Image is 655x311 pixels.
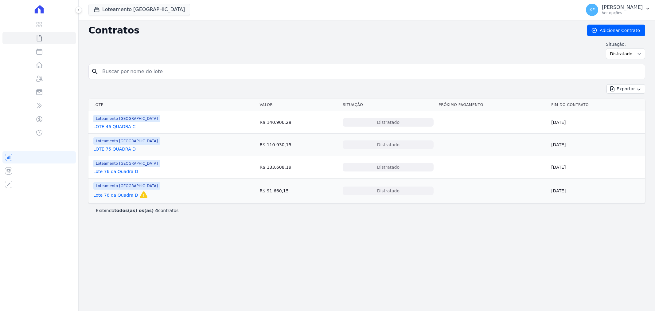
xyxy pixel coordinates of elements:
[93,146,136,152] a: LOTE 75 QUADRA D
[88,4,190,15] button: Loteamento [GEOGRAPHIC_DATA]
[257,134,341,156] td: R$ 110.930,15
[88,99,257,111] th: Lote
[99,65,642,78] input: Buscar por nome do lote
[587,25,645,36] a: Adicionar Contrato
[343,163,434,171] div: Distratado
[549,99,645,111] th: Fim do Contrato
[343,140,434,149] div: Distratado
[93,160,160,167] span: Loteamento [GEOGRAPHIC_DATA]
[96,207,178,214] p: Exibindo contratos
[93,115,160,122] span: Loteamento [GEOGRAPHIC_DATA]
[257,156,341,179] td: R$ 133.608,19
[549,179,645,203] td: [DATE]
[549,111,645,134] td: [DATE]
[549,156,645,179] td: [DATE]
[88,25,577,36] h2: Contratos
[589,8,595,12] span: KF
[549,134,645,156] td: [DATE]
[343,187,434,195] div: Distratado
[340,99,436,111] th: Situação
[436,99,549,111] th: Próximo Pagamento
[93,192,138,198] a: Lote 76 da Quadra D
[606,84,645,94] button: Exportar
[93,124,135,130] a: LOTE 46 QUADRA C
[602,10,643,15] p: Ver opções
[257,179,341,203] td: R$ 91.660,15
[257,99,341,111] th: Valor
[93,182,160,190] span: Loteamento [GEOGRAPHIC_DATA]
[581,1,655,18] button: KF [PERSON_NAME] Ver opções
[93,168,138,175] a: Lote 76 da Quadra D
[606,41,645,47] label: Situação:
[343,118,434,127] div: Distratado
[91,68,99,75] i: search
[93,137,160,145] span: Loteamento [GEOGRAPHIC_DATA]
[257,111,341,134] td: R$ 140.906,29
[602,4,643,10] p: [PERSON_NAME]
[114,208,158,213] b: todos(as) os(as) 4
